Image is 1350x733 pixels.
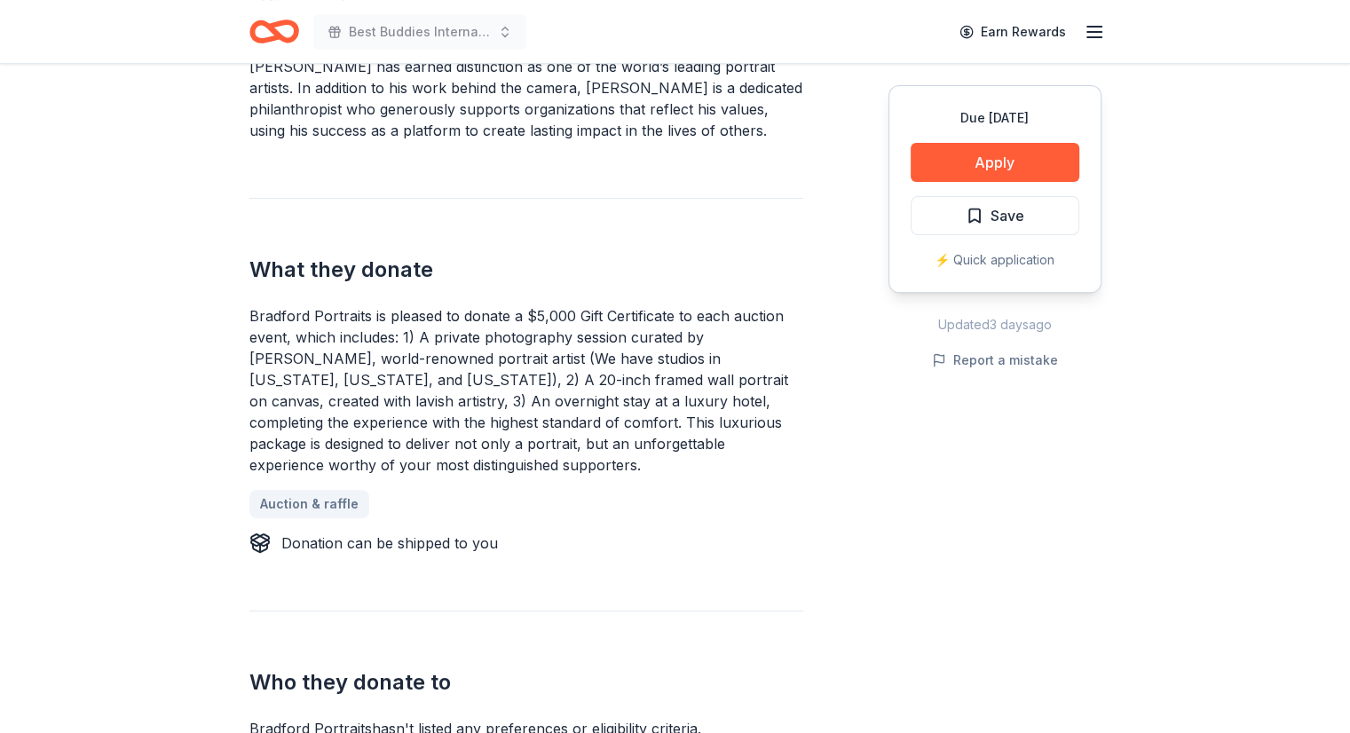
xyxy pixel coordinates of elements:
button: Report a mistake [932,350,1058,371]
div: Donation can be shipped to you [281,532,498,554]
button: Apply [911,143,1079,182]
div: Internationally recognized for his dramatic and classical approach to portraiture, [PERSON_NAME] ... [249,35,803,141]
button: Save [911,196,1079,235]
a: Auction & raffle [249,490,369,518]
div: Bradford Portraits is pleased to donate a $5,000 Gift Certificate to each auction event, which in... [249,305,803,476]
h2: What they donate [249,256,803,284]
span: Best Buddies International, [GEOGRAPHIC_DATA], Champion of the Year Gala [349,21,491,43]
a: Home [249,11,299,52]
div: ⚡️ Quick application [911,249,1079,271]
a: Earn Rewards [949,16,1077,48]
div: Updated 3 days ago [888,314,1101,335]
h2: Who they donate to [249,668,803,697]
div: Due [DATE] [911,107,1079,129]
span: Save [991,204,1024,227]
button: Best Buddies International, [GEOGRAPHIC_DATA], Champion of the Year Gala [313,14,526,50]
